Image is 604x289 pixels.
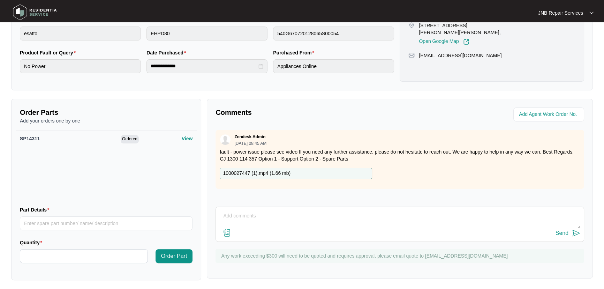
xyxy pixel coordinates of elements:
[121,135,139,143] span: Ordered
[10,2,59,23] img: residentia service logo
[220,134,231,145] img: user.svg
[589,11,594,15] img: dropdown arrow
[146,27,267,40] input: Product Model
[556,230,568,236] div: Send
[161,252,187,260] span: Order Part
[572,229,580,237] img: send-icon.svg
[519,110,580,119] input: Add Agent Work Order No.
[20,136,40,141] span: SP14311
[273,59,394,73] input: Purchased From
[146,49,189,56] label: Date Purchased
[273,27,394,40] input: Serial Number
[463,39,469,45] img: Link-External
[20,49,78,56] label: Product Fault or Query
[408,22,415,28] img: map-pin
[20,216,192,230] input: Part Details
[223,170,290,177] p: 1000027447 (1).mp4 ( 1.66 mb )
[419,52,501,59] p: [EMAIL_ADDRESS][DOMAIN_NAME]
[234,134,265,140] p: Zendesk Admin
[556,229,580,238] button: Send
[20,27,141,40] input: Brand
[20,206,52,213] label: Part Details
[221,252,581,259] p: Any work exceeding $300 will need to be quoted and requires approval, please email quote to [EMAI...
[216,108,395,117] p: Comments
[223,229,231,237] img: file-attachment-doc.svg
[220,148,580,162] p: fault - power issue please see video If you need any further assistance, please do not hesitate t...
[273,49,317,56] label: Purchased From
[538,9,583,16] p: JNB Repair Services
[20,250,148,263] input: Quantity
[20,239,45,246] label: Quantity
[419,39,469,45] a: Open Google Map
[20,117,192,124] p: Add your orders one by one
[151,62,257,70] input: Date Purchased
[234,141,266,146] p: [DATE] 08:45 AM
[419,22,506,36] p: [STREET_ADDRESS][PERSON_NAME][PERSON_NAME],
[156,249,193,263] button: Order Part
[20,59,141,73] input: Product Fault or Query
[182,135,193,142] p: View
[20,108,192,117] p: Order Parts
[408,52,415,58] img: map-pin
